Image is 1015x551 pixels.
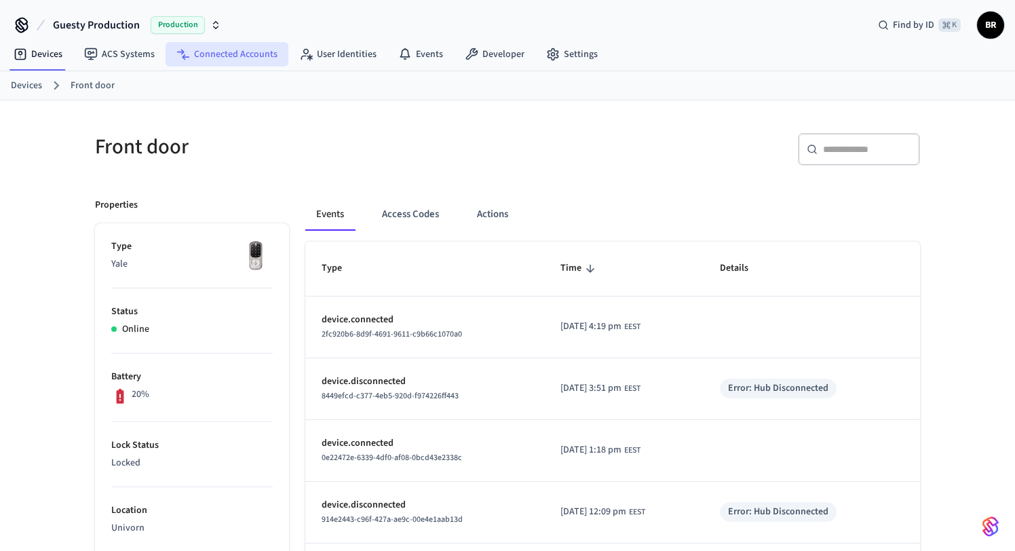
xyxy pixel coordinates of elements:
[535,42,609,66] a: Settings
[560,443,621,457] span: [DATE] 1:18 pm
[322,258,360,279] span: Type
[454,42,535,66] a: Developer
[132,387,149,402] p: 20%
[322,390,459,402] span: 8449efcd-c377-4eb5-920d-f974226ff443
[466,198,519,231] button: Actions
[166,42,288,66] a: Connected Accounts
[322,452,462,463] span: 0e22472e-6339-4df0-af08-0bcd43e2338c
[151,16,205,34] span: Production
[867,13,972,37] div: Find by ID⌘ K
[560,505,645,519] div: Europe/Kiev
[322,375,528,389] p: device.disconnected
[629,506,645,518] span: EEST
[111,370,273,384] p: Battery
[53,17,140,33] span: Guesty Production
[288,42,387,66] a: User Identities
[560,381,640,396] div: Europe/Kiev
[122,322,149,337] p: Online
[71,79,115,93] a: Front door
[111,521,273,535] p: Univorn
[560,258,599,279] span: Time
[3,42,73,66] a: Devices
[893,18,934,32] span: Find by ID
[560,320,621,334] span: [DATE] 4:19 pm
[73,42,166,66] a: ACS Systems
[720,258,766,279] span: Details
[111,257,273,271] p: Yale
[560,443,640,457] div: Europe/Kiev
[560,381,621,396] span: [DATE] 3:51 pm
[322,436,528,451] p: device.connected
[111,438,273,453] p: Lock Status
[305,198,920,231] div: ant example
[560,505,626,519] span: [DATE] 12:09 pm
[322,313,528,327] p: device.connected
[111,305,273,319] p: Status
[239,240,273,273] img: Yale Assure Touchscreen Wifi Smart Lock, Satin Nickel, Front
[560,320,640,334] div: Europe/Kiev
[624,321,640,333] span: EEST
[978,13,1003,37] span: BR
[371,198,450,231] button: Access Codes
[95,133,499,161] h5: Front door
[977,12,1004,39] button: BR
[111,503,273,518] p: Location
[322,514,463,525] span: 914e2443-c96f-427a-ae9c-00e4e1aab13d
[624,383,640,395] span: EEST
[938,18,961,32] span: ⌘ K
[11,79,42,93] a: Devices
[728,381,828,396] div: Error: Hub Disconnected
[322,498,528,512] p: device.disconnected
[387,42,454,66] a: Events
[305,198,355,231] button: Events
[95,198,138,212] p: Properties
[322,328,462,340] span: 2fc920b6-8d9f-4691-9611-c9b66c1070a0
[111,240,273,254] p: Type
[624,444,640,457] span: EEST
[728,505,828,519] div: Error: Hub Disconnected
[982,516,999,537] img: SeamLogoGradient.69752ec5.svg
[111,456,273,470] p: Locked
